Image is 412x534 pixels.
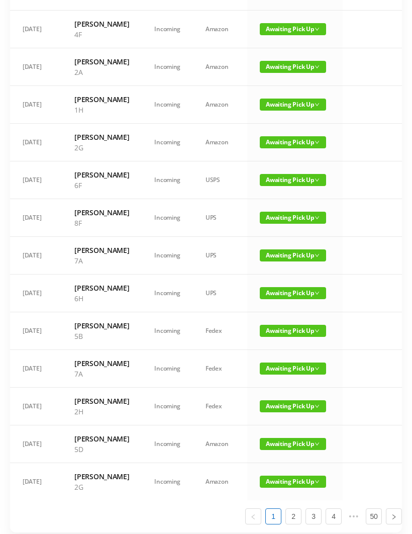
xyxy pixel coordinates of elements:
span: Awaiting Pick Up [260,476,326,488]
td: Fedex [193,388,247,425]
p: 1H [74,105,129,115]
h6: [PERSON_NAME] [74,433,129,444]
td: [DATE] [10,48,62,86]
td: Incoming [142,275,193,312]
td: Incoming [142,124,193,161]
span: Awaiting Pick Up [260,99,326,111]
span: Awaiting Pick Up [260,249,326,261]
i: icon: left [250,514,256,520]
p: 2H [74,406,129,417]
td: [DATE] [10,161,62,199]
h6: [PERSON_NAME] [74,471,129,482]
p: 7A [74,369,129,379]
i: icon: down [315,479,320,484]
h6: [PERSON_NAME] [74,283,129,293]
td: Amazon [193,124,247,161]
td: Amazon [193,48,247,86]
i: icon: down [315,366,320,371]
td: [DATE] [10,463,62,500]
i: icon: down [315,215,320,220]
i: icon: down [315,253,320,258]
span: Awaiting Pick Up [260,325,326,337]
a: 1 [266,509,281,524]
td: [DATE] [10,199,62,237]
td: Amazon [193,11,247,48]
td: Amazon [193,425,247,463]
h6: [PERSON_NAME] [74,132,129,142]
td: Incoming [142,463,193,500]
i: icon: down [315,291,320,296]
h6: [PERSON_NAME] [74,245,129,255]
span: Awaiting Pick Up [260,61,326,73]
td: Fedex [193,312,247,350]
li: 3 [305,508,322,524]
td: [DATE] [10,11,62,48]
p: 2G [74,482,129,492]
td: Amazon [193,86,247,124]
h6: [PERSON_NAME] [74,56,129,67]
td: Incoming [142,350,193,388]
p: 8F [74,218,129,228]
h6: [PERSON_NAME] [74,320,129,331]
span: Awaiting Pick Up [260,438,326,450]
p: 7A [74,255,129,266]
td: USPS [193,161,247,199]
li: 1 [265,508,281,524]
p: 5B [74,331,129,341]
td: [DATE] [10,124,62,161]
a: 4 [326,509,341,524]
p: 2G [74,142,129,153]
p: 6F [74,180,129,191]
td: Incoming [142,161,193,199]
h6: [PERSON_NAME] [74,94,129,105]
td: [DATE] [10,275,62,312]
span: Awaiting Pick Up [260,400,326,412]
td: Incoming [142,237,193,275]
h6: [PERSON_NAME] [74,19,129,29]
span: Awaiting Pick Up [260,23,326,35]
td: Incoming [142,48,193,86]
i: icon: down [315,177,320,183]
td: [DATE] [10,312,62,350]
span: ••• [346,508,362,524]
td: [DATE] [10,350,62,388]
td: Incoming [142,199,193,237]
td: Incoming [142,86,193,124]
li: Next Page [386,508,402,524]
span: Awaiting Pick Up [260,363,326,375]
h6: [PERSON_NAME] [74,358,129,369]
i: icon: down [315,64,320,69]
td: Incoming [142,388,193,425]
a: 3 [306,509,321,524]
a: 2 [286,509,301,524]
p: 2A [74,67,129,77]
li: 2 [285,508,301,524]
td: Incoming [142,425,193,463]
p: 6H [74,293,129,304]
td: [DATE] [10,237,62,275]
h6: [PERSON_NAME] [74,396,129,406]
i: icon: down [315,404,320,409]
i: icon: down [315,140,320,145]
span: Awaiting Pick Up [260,287,326,299]
h6: [PERSON_NAME] [74,207,129,218]
i: icon: down [315,102,320,107]
td: UPS [193,275,247,312]
i: icon: down [315,328,320,333]
td: UPS [193,199,247,237]
span: Awaiting Pick Up [260,174,326,186]
p: 4F [74,29,129,40]
li: 4 [326,508,342,524]
span: Awaiting Pick Up [260,212,326,224]
td: [DATE] [10,86,62,124]
li: 50 [366,508,382,524]
i: icon: down [315,27,320,32]
p: 5D [74,444,129,455]
a: 50 [366,509,381,524]
li: Next 5 Pages [346,508,362,524]
td: [DATE] [10,388,62,425]
td: [DATE] [10,425,62,463]
span: Awaiting Pick Up [260,136,326,148]
td: Incoming [142,312,193,350]
i: icon: right [391,514,397,520]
